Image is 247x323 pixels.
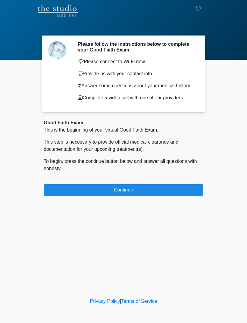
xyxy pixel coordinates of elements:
p: Answer some questions about your medical history [78,82,194,89]
h2: Please follow the instructions below to complete your Good Faith Exam: [78,41,194,53]
p: This step is necessary to provide official medical clearance and documentation for your upcoming ... [44,138,203,153]
p: Complete a video call with one of our providers [78,94,194,101]
a: Privacy Policy [90,299,120,304]
p: To begin, press the continue button below and answer all questions with honesty. [44,158,203,172]
h1: ‎ ‎ [39,22,208,33]
p: Provide us with your contact info [78,70,194,77]
p: This is the beginning of your virtual Good Faith Exam. [44,126,203,134]
img: Agent Avatar [48,41,66,59]
button: Continue [44,184,203,196]
img: The Studio Med Spa Logo [38,5,78,17]
div: Good Faith Exam [44,119,203,126]
a: Terms of Service [121,299,157,304]
p: Please connect to Wi-Fi now [78,58,194,65]
a: | [120,299,121,304]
